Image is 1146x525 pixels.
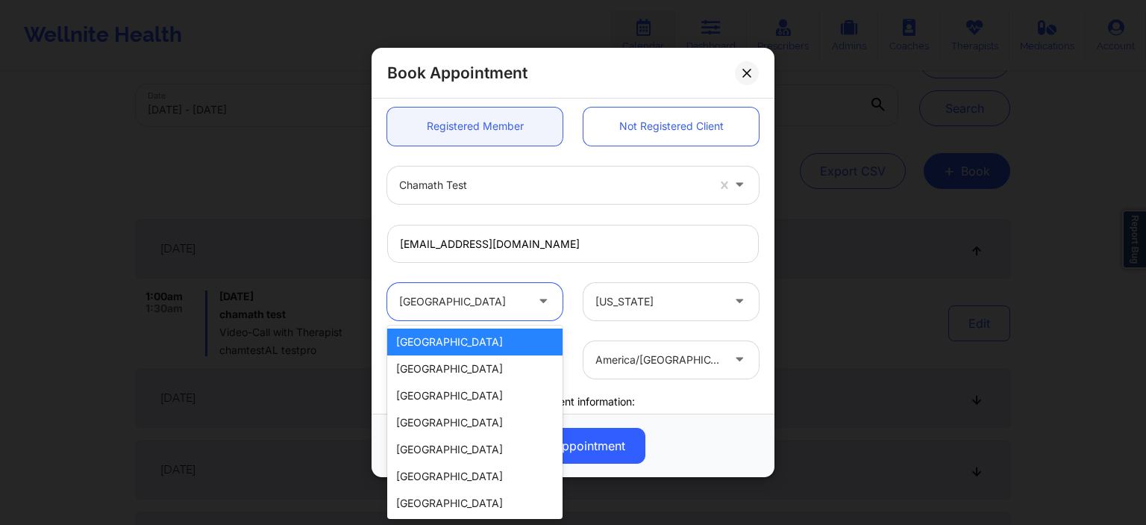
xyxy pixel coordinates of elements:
[387,63,527,83] h2: Book Appointment
[387,490,563,517] div: [GEOGRAPHIC_DATA]
[583,107,759,145] a: Not Registered Client
[387,355,563,382] div: [GEOGRAPHIC_DATA]
[399,282,525,320] div: [GEOGRAPHIC_DATA]
[501,428,645,464] button: Book Appointment
[377,394,769,408] div: Appointment information:
[595,282,721,320] div: [US_STATE]
[387,224,759,262] input: Patient's Email
[387,107,563,145] a: Registered Member
[595,341,721,378] div: america/[GEOGRAPHIC_DATA]
[387,329,563,355] div: [GEOGRAPHIC_DATA]
[387,463,563,490] div: [GEOGRAPHIC_DATA]
[399,166,707,203] div: chamath test
[387,409,563,436] div: [GEOGRAPHIC_DATA]
[387,436,563,463] div: [GEOGRAPHIC_DATA]
[387,382,563,409] div: [GEOGRAPHIC_DATA]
